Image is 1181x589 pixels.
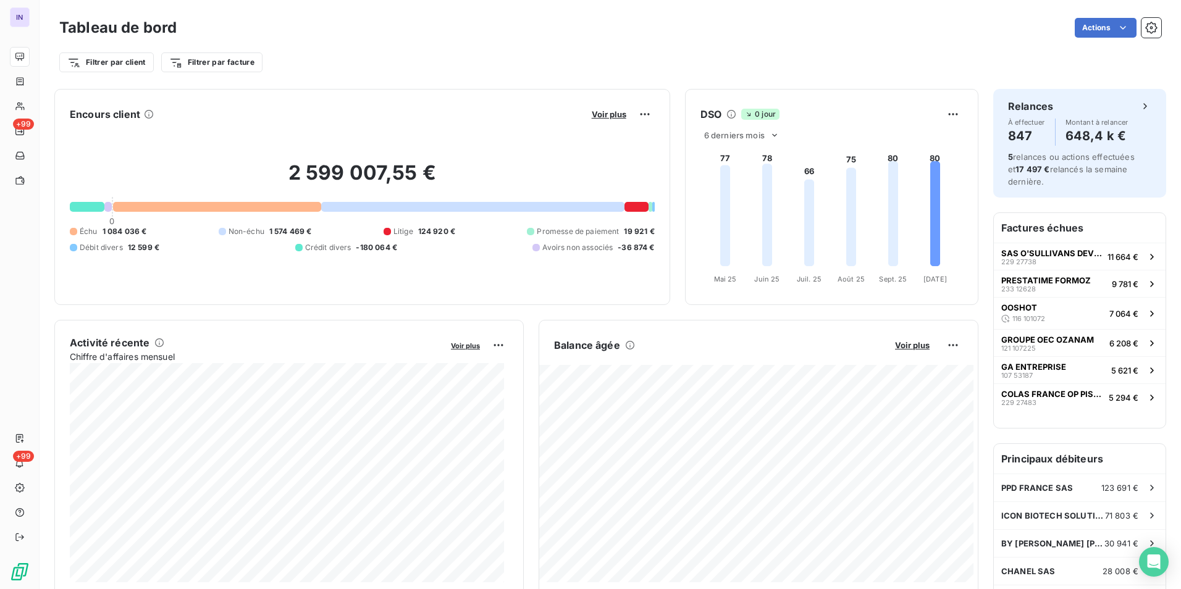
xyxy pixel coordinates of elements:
[994,213,1166,243] h6: Factures échues
[797,275,822,283] tspan: Juil. 25
[700,107,721,122] h6: DSO
[1008,99,1053,114] h6: Relances
[923,275,947,283] tspan: [DATE]
[994,270,1166,297] button: PRESTATIME FORMOZ233 126289 781 €
[741,109,780,120] span: 0 jour
[838,275,865,283] tspan: Août 25
[1015,164,1049,174] span: 17 497 €
[80,242,123,253] span: Débit divers
[1001,335,1094,345] span: GROUPE OEC OZANAM
[128,242,159,253] span: 12 599 €
[447,340,484,351] button: Voir plus
[624,226,654,237] span: 19 921 €
[704,130,765,140] span: 6 derniers mois
[80,226,98,237] span: Échu
[1001,389,1104,399] span: COLAS FRANCE OP PISTE 1
[1001,511,1105,520] span: ICON BIOTECH SOLUTION
[10,7,30,27] div: IN
[1001,399,1036,406] span: 229 27483
[70,350,442,363] span: Chiffre d'affaires mensuel
[70,107,140,122] h6: Encours client
[1001,345,1036,352] span: 121 107225
[1001,285,1036,293] span: 233 12628
[713,275,736,283] tspan: Mai 25
[70,161,655,198] h2: 2 599 007,55 €
[10,562,30,582] img: Logo LeanPay
[1101,483,1138,493] span: 123 691 €
[356,242,397,253] span: -180 064 €
[1065,119,1128,126] span: Montant à relancer
[994,297,1166,329] button: OOSHOT116 1010727 064 €
[1103,566,1138,576] span: 28 008 €
[588,109,630,120] button: Voir plus
[994,383,1166,411] button: COLAS FRANCE OP PISTE 1229 274835 294 €
[1001,362,1066,372] span: GA ENTREPRISE
[1001,303,1037,312] span: OOSHOT
[1107,252,1138,262] span: 11 664 €
[1001,483,1073,493] span: PPD FRANCE SAS
[994,444,1166,474] h6: Principaux débiteurs
[1008,152,1013,162] span: 5
[59,17,177,39] h3: Tableau de bord
[161,52,263,72] button: Filtrer par facture
[269,226,312,237] span: 1 574 469 €
[1008,152,1135,186] span: relances ou actions effectuées et relancés la semaine dernière.
[1109,309,1138,319] span: 7 064 €
[418,226,455,237] span: 124 920 €
[1001,566,1056,576] span: CHANEL SAS
[1001,248,1103,258] span: SAS O'SULLIVANS DEVELOPMENT
[994,243,1166,270] button: SAS O'SULLIVANS DEVELOPMENT229 2773811 664 €
[1001,258,1036,265] span: 229 27738
[451,341,480,350] span: Voir plus
[109,216,114,226] span: 0
[305,242,351,253] span: Crédit divers
[1109,338,1138,348] span: 6 208 €
[1001,275,1091,285] span: PRESTATIME FORMOZ
[70,335,149,350] h6: Activité récente
[103,226,147,237] span: 1 084 036 €
[1112,279,1138,289] span: 9 781 €
[1111,366,1138,375] span: 5 621 €
[1104,538,1138,548] span: 30 941 €
[592,109,626,119] span: Voir plus
[879,275,907,283] tspan: Sept. 25
[13,119,34,130] span: +99
[1001,538,1104,548] span: BY [PERSON_NAME] [PERSON_NAME] COMPANIES
[59,52,154,72] button: Filtrer par client
[1008,119,1045,126] span: À effectuer
[1008,126,1045,146] h4: 847
[13,451,34,462] span: +99
[994,356,1166,383] button: GA ENTREPRISE107 531875 621 €
[618,242,654,253] span: -36 874 €
[537,226,619,237] span: Promesse de paiement
[994,329,1166,356] button: GROUPE OEC OZANAM121 1072256 208 €
[1012,315,1045,322] span: 116 101072
[1139,547,1169,577] div: Open Intercom Messenger
[1109,393,1138,403] span: 5 294 €
[895,340,930,350] span: Voir plus
[754,275,780,283] tspan: Juin 25
[891,340,933,351] button: Voir plus
[554,338,620,353] h6: Balance âgée
[1001,372,1033,379] span: 107 53187
[229,226,264,237] span: Non-échu
[393,226,413,237] span: Litige
[1075,18,1137,38] button: Actions
[542,242,613,253] span: Avoirs non associés
[1105,511,1138,520] span: 71 803 €
[1065,126,1128,146] h4: 648,4 k €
